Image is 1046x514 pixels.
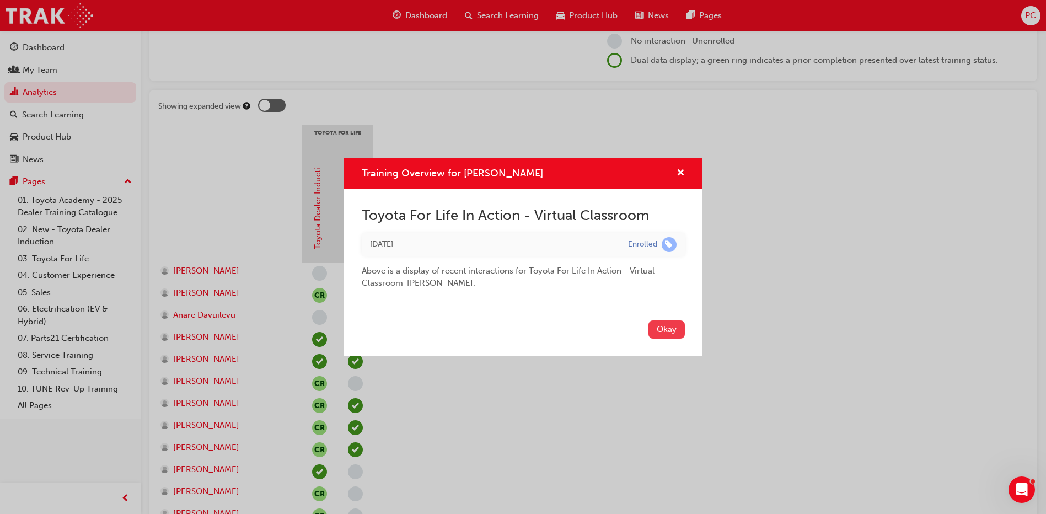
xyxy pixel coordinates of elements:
[362,207,685,224] h2: Toyota For Life In Action - Virtual Classroom
[677,169,685,179] span: cross-icon
[362,167,543,179] span: Training Overview for [PERSON_NAME]
[362,256,685,290] div: Above is a display of recent interactions for Toyota For Life In Action - Virtual Classroom - [PE...
[628,239,657,250] div: Enrolled
[677,167,685,180] button: cross-icon
[1009,476,1035,503] iframe: Intercom live chat
[648,320,685,339] button: Okay
[662,237,677,252] span: learningRecordVerb_ENROLL-icon
[344,158,702,356] div: Training Overview for Amandeep Singh
[370,238,611,251] div: Fri Sep 26 2025 15:21:11 GMT+1000 (Australian Eastern Standard Time)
